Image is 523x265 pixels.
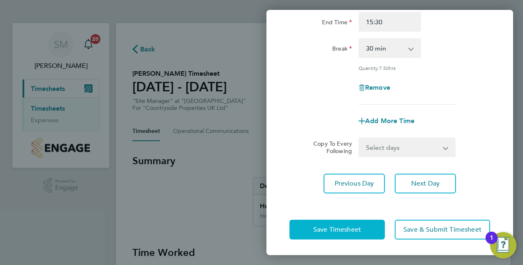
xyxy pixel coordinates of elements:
[411,179,440,188] span: Next Day
[395,174,456,193] button: Next Day
[322,19,352,28] label: End Time
[365,84,390,91] span: Remove
[307,140,352,155] label: Copy To Every Following
[365,117,414,125] span: Add More Time
[324,174,385,193] button: Previous Day
[379,65,389,71] span: 7.50
[313,225,361,234] span: Save Timesheet
[359,118,414,124] button: Add More Time
[490,238,493,249] div: 1
[332,45,352,55] label: Break
[359,12,421,32] input: E.g. 18:00
[335,179,374,188] span: Previous Day
[490,232,516,258] button: Open Resource Center, 1 new notification
[403,225,481,234] span: Save & Submit Timesheet
[395,220,490,239] button: Save & Submit Timesheet
[359,84,390,91] button: Remove
[289,220,385,239] button: Save Timesheet
[359,65,456,71] div: Quantity: hrs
